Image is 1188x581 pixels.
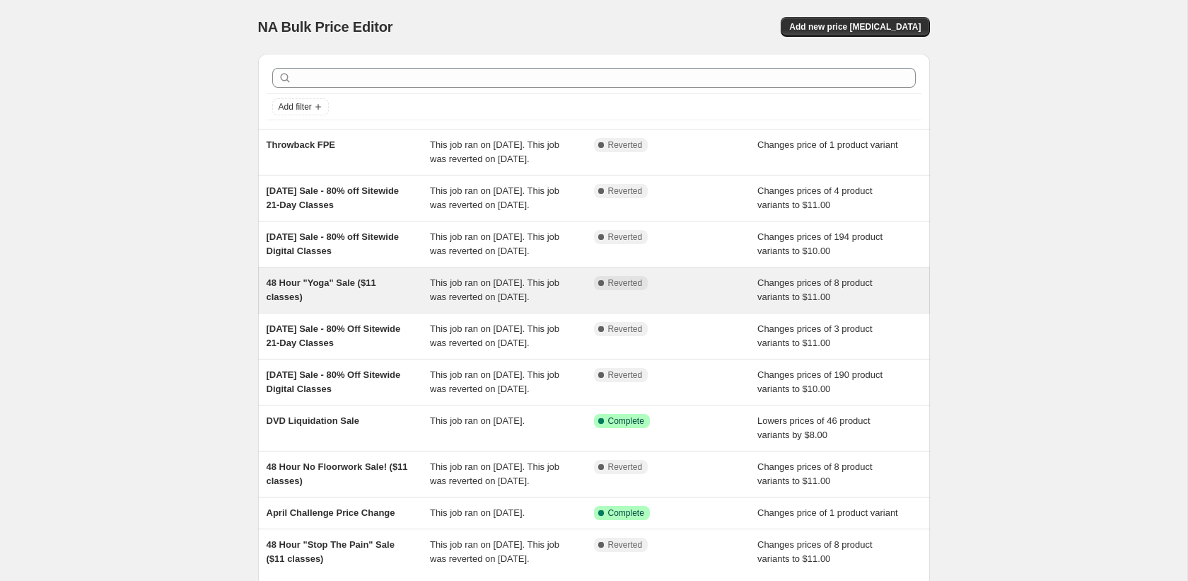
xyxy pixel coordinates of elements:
span: April Challenge Price Change [267,507,395,518]
span: This job ran on [DATE]. This job was reverted on [DATE]. [430,461,559,486]
span: This job ran on [DATE]. This job was reverted on [DATE]. [430,369,559,394]
span: Add new price [MEDICAL_DATA] [789,21,921,33]
span: 48 Hour "Stop The Pain" Sale ($11 classes) [267,539,395,564]
button: Add filter [272,98,329,115]
span: Reverted [608,231,643,243]
span: 48 Hour No Floorwork Sale! ($11 classes) [267,461,408,486]
span: [DATE] Sale - 80% Off Sitewide Digital Classes [267,369,401,394]
span: Changes prices of 8 product variants to $11.00 [757,277,873,302]
span: Reverted [608,139,643,151]
span: [DATE] Sale - 80% off Sitewide Digital Classes [267,231,400,256]
span: Reverted [608,461,643,473]
span: Complete [608,415,644,427]
span: Changes prices of 8 product variants to $11.00 [757,539,873,564]
span: Lowers prices of 46 product variants by $8.00 [757,415,870,440]
span: [DATE] Sale - 80% off Sitewide 21-Day Classes [267,185,400,210]
span: Complete [608,507,644,519]
span: NA Bulk Price Editor [258,19,393,35]
span: This job ran on [DATE]. This job was reverted on [DATE]. [430,323,559,348]
span: Reverted [608,277,643,289]
span: This job ran on [DATE]. This job was reverted on [DATE]. [430,185,559,210]
span: Reverted [608,539,643,551]
span: [DATE] Sale - 80% Off Sitewide 21-Day Classes [267,323,401,348]
span: This job ran on [DATE]. This job was reverted on [DATE]. [430,277,559,302]
span: Changes price of 1 product variant [757,507,898,518]
span: Reverted [608,185,643,197]
span: 48 Hour "Yoga" Sale ($11 classes) [267,277,376,302]
span: Changes prices of 194 product variants to $10.00 [757,231,883,256]
span: This job ran on [DATE]. This job was reverted on [DATE]. [430,231,559,256]
span: This job ran on [DATE]. [430,507,525,518]
span: Reverted [608,369,643,381]
span: This job ran on [DATE]. This job was reverted on [DATE]. [430,539,559,564]
span: Changes prices of 3 product variants to $11.00 [757,323,873,348]
span: Changes prices of 4 product variants to $11.00 [757,185,873,210]
span: Changes prices of 8 product variants to $11.00 [757,461,873,486]
span: Changes prices of 190 product variants to $10.00 [757,369,883,394]
span: This job ran on [DATE]. [430,415,525,426]
span: Throwback FPE [267,139,336,150]
span: Add filter [279,101,312,113]
span: Reverted [608,323,643,335]
span: DVD Liquidation Sale [267,415,359,426]
button: Add new price [MEDICAL_DATA] [781,17,929,37]
span: Changes price of 1 product variant [757,139,898,150]
span: This job ran on [DATE]. This job was reverted on [DATE]. [430,139,559,164]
